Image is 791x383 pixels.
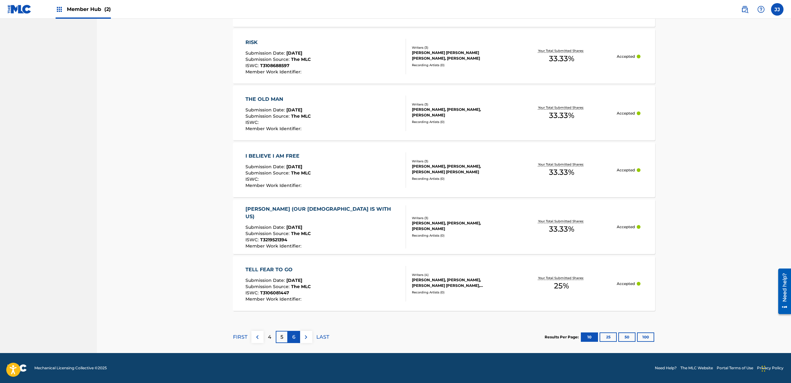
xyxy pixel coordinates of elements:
[412,233,506,238] div: Recording Artists ( 0 )
[757,365,784,371] a: Privacy Policy
[412,176,506,181] div: Recording Artists ( 0 )
[618,332,635,342] button: 50
[538,219,585,223] p: Your Total Submitted Shares:
[245,284,291,289] span: Submission Source :
[412,164,506,175] div: [PERSON_NAME], [PERSON_NAME], [PERSON_NAME] [PERSON_NAME]
[739,3,751,16] a: Public Search
[260,63,289,68] span: T3108688597
[260,237,287,243] span: T3219521394
[760,353,791,383] iframe: Chat Widget
[245,126,303,131] span: Member Work Identifier :
[245,96,311,103] div: THE OLD MAN
[412,63,506,67] div: Recording Artists ( 0 )
[412,102,506,107] div: Writers ( 3 )
[245,107,286,113] span: Submission Date :
[412,120,506,124] div: Recording Artists ( 0 )
[717,365,753,371] a: Portal Terms of Use
[7,5,32,14] img: MLC Logo
[538,276,585,280] p: Your Total Submitted Shares:
[286,277,302,283] span: [DATE]
[245,69,303,75] span: Member Work Identifier :
[233,29,655,84] a: RISKSubmission Date:[DATE]Submission Source:The MLCISWC:T3108688597Member Work Identifier:Writers...
[233,333,247,341] p: FIRST
[245,277,286,283] span: Submission Date :
[34,365,107,371] span: Mechanical Licensing Collective © 2025
[245,296,303,302] span: Member Work Identifier :
[245,205,401,220] div: [PERSON_NAME] (OUR [DEMOGRAPHIC_DATA] IS WITH US)
[245,243,303,249] span: Member Work Identifier :
[549,167,574,178] span: 33.33 %
[554,280,569,292] span: 25 %
[292,333,295,341] p: 6
[245,56,291,62] span: Submission Source :
[757,6,765,13] img: help
[302,333,310,341] img: right
[412,290,506,295] div: Recording Artists ( 0 )
[245,152,311,160] div: I BELIEVE I AM FREE
[245,50,286,56] span: Submission Date :
[549,110,574,121] span: 33.33 %
[245,113,291,119] span: Submission Source :
[254,333,261,341] img: left
[291,231,311,236] span: The MLC
[291,284,311,289] span: The MLC
[245,231,291,236] span: Submission Source :
[260,290,289,296] span: T3106081447
[67,6,111,13] span: Member Hub
[233,256,655,311] a: TELL FEAR TO GOSubmission Date:[DATE]Submission Source:The MLCISWC:T3106081447Member Work Identif...
[412,273,506,277] div: Writers ( 4 )
[617,54,635,59] p: Accepted
[245,176,260,182] span: ISWC :
[104,6,111,12] span: (2)
[245,237,260,243] span: ISWC :
[7,364,27,372] img: logo
[755,3,767,16] div: Help
[233,86,655,140] a: THE OLD MANSubmission Date:[DATE]Submission Source:The MLCISWC:Member Work Identifier:Writers (3)...
[245,290,260,296] span: ISWC :
[538,48,585,53] p: Your Total Submitted Shares:
[291,113,311,119] span: The MLC
[538,162,585,167] p: Your Total Submitted Shares:
[291,56,311,62] span: The MLC
[280,333,283,341] p: 5
[680,365,713,371] a: The MLC Website
[412,45,506,50] div: Writers ( 3 )
[549,223,574,235] span: 33.33 %
[412,159,506,164] div: Writers ( 3 )
[286,224,302,230] span: [DATE]
[245,120,260,125] span: ISWC :
[545,334,580,340] p: Results Per Page:
[617,110,635,116] p: Accepted
[538,105,585,110] p: Your Total Submitted Shares:
[233,143,655,197] a: I BELIEVE I AM FREESubmission Date:[DATE]Submission Source:The MLCISWC:Member Work Identifier:Wri...
[412,277,506,288] div: [PERSON_NAME], [PERSON_NAME], [PERSON_NAME] [PERSON_NAME], [PERSON_NAME] [PERSON_NAME]
[233,199,655,254] a: [PERSON_NAME] (OUR [DEMOGRAPHIC_DATA] IS WITH US)Submission Date:[DATE]Submission Source:The MLCI...
[412,216,506,220] div: Writers ( 3 )
[245,63,260,68] span: ISWC :
[56,6,63,13] img: Top Rightsholders
[762,359,765,378] div: Drag
[286,50,302,56] span: [DATE]
[637,332,654,342] button: 100
[741,6,749,13] img: search
[617,281,635,287] p: Accepted
[316,333,329,341] p: LAST
[549,53,574,64] span: 33.33 %
[245,224,286,230] span: Submission Date :
[245,39,311,46] div: RISK
[600,332,617,342] button: 25
[286,107,302,113] span: [DATE]
[245,266,311,273] div: TELL FEAR TO GO
[771,3,784,16] div: User Menu
[655,365,677,371] a: Need Help?
[617,167,635,173] p: Accepted
[412,107,506,118] div: [PERSON_NAME], [PERSON_NAME], [PERSON_NAME]
[245,183,303,188] span: Member Work Identifier :
[412,220,506,232] div: [PERSON_NAME], [PERSON_NAME], [PERSON_NAME]
[774,266,791,316] iframe: Resource Center
[286,164,302,169] span: [DATE]
[291,170,311,176] span: The MLC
